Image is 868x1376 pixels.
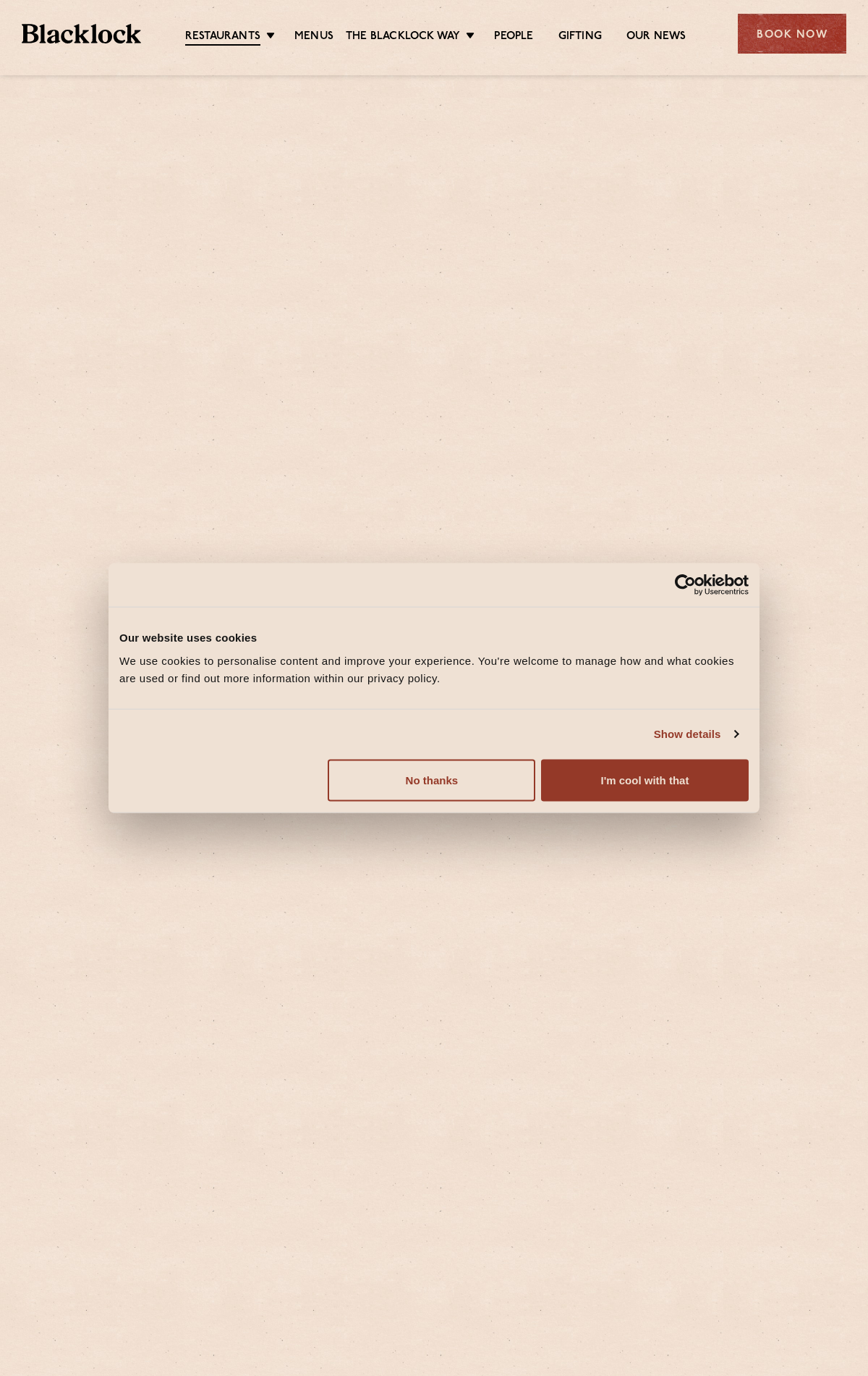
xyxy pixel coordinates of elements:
a: Usercentrics Cookiebot - opens in a new window [622,574,749,596]
a: The Blacklock Way [346,30,460,44]
button: No thanks [328,759,535,801]
button: I'm cool with that [541,759,749,801]
a: Restaurants [185,30,260,46]
a: Gifting [558,30,602,44]
img: BL_Textured_Logo-footer-cropped.svg [22,24,141,44]
a: Menus [294,30,333,44]
a: Our News [626,30,686,44]
a: People [494,30,533,44]
div: Our website uses cookies [119,629,749,647]
a: Show details [654,726,738,743]
div: We use cookies to personalise content and improve your experience. You're welcome to manage how a... [119,652,749,687]
div: Book Now [738,14,846,54]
